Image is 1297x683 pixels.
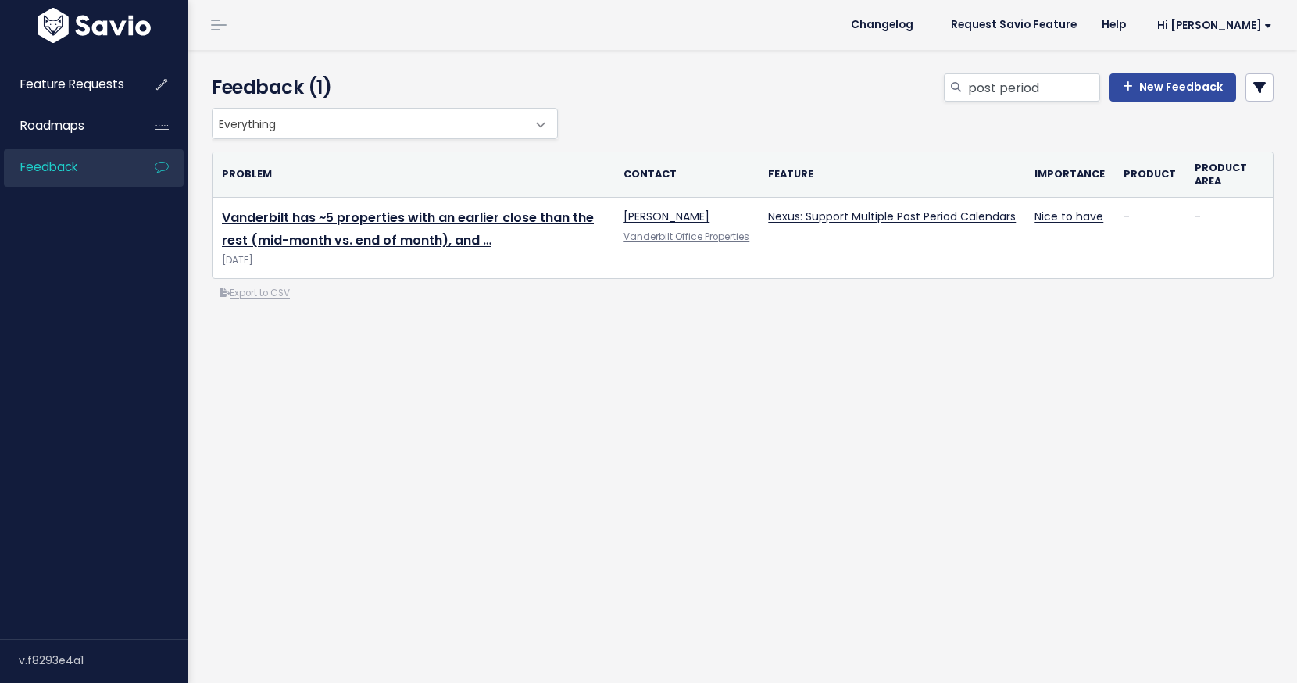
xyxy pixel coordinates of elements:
h4: Feedback (1) [212,73,550,102]
th: Product Area [1185,152,1273,198]
img: logo-white.9d6f32f41409.svg [34,8,155,43]
a: Hi [PERSON_NAME] [1138,13,1284,38]
th: Problem [213,152,614,198]
th: Product [1114,152,1185,198]
a: Help [1089,13,1138,37]
div: v.f8293e4a1 [19,640,188,681]
a: Feedback [4,149,130,185]
span: Changelog [851,20,913,30]
div: [DATE] [222,252,605,269]
td: - [1114,198,1185,279]
span: Hi [PERSON_NAME] [1157,20,1272,31]
span: Feedback [20,159,77,175]
a: Roadmaps [4,108,130,144]
input: Search feedback... [966,73,1100,102]
th: Feature [759,152,1025,198]
a: Vanderbilt Office Properties [623,231,749,243]
a: Export to CSV [220,287,290,299]
a: [PERSON_NAME] [623,209,709,224]
span: Roadmaps [20,117,84,134]
th: Importance [1025,152,1114,198]
span: Everything [212,108,558,139]
td: - [1185,198,1273,279]
span: Everything [213,109,526,138]
a: Vanderbilt has ~5 properties with an earlier close than the rest (mid-month vs. end of month), and … [222,209,594,249]
a: Request Savio Feature [938,13,1089,37]
th: Contact [614,152,759,198]
a: Nexus: Support Multiple Post Period Calendars [768,209,1016,224]
span: Feature Requests [20,76,124,92]
a: Nice to have [1034,209,1103,224]
a: Feature Requests [4,66,130,102]
a: New Feedback [1109,73,1236,102]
